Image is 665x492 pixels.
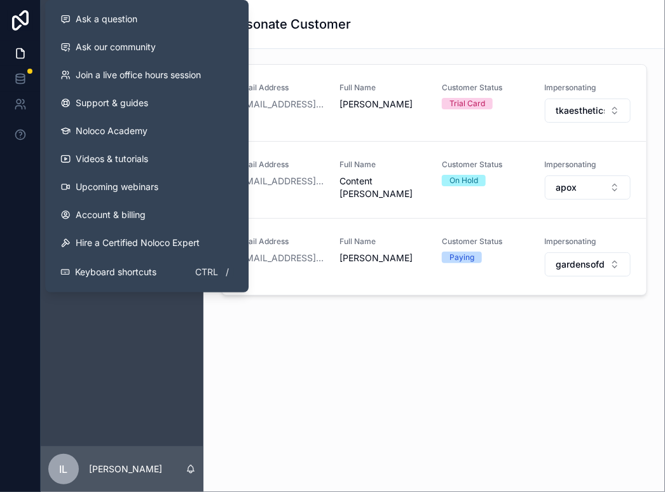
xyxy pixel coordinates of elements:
span: IL [60,461,68,477]
a: Join a live office hours session [50,61,243,89]
span: Email Address [237,83,324,93]
span: / [222,267,232,277]
span: Join a live office hours session [76,69,201,81]
a: Account & billing [50,201,243,229]
a: [EMAIL_ADDRESS][DOMAIN_NAME] [237,98,324,111]
button: Ask a question [50,5,243,33]
a: [EMAIL_ADDRESS][DOMAIN_NAME] [237,252,324,264]
span: [PERSON_NAME] [339,98,427,111]
span: Keyboard shortcuts [75,266,156,278]
a: Videos & tutorials [50,145,243,173]
button: Keyboard shortcutsCtrl/ [50,257,243,287]
div: Trial Card [449,98,485,109]
span: Videos & tutorials [76,153,148,165]
span: Email Address [237,160,324,170]
div: Paying [449,252,474,263]
button: Select Button [545,175,631,200]
span: Noloco Academy [76,125,147,137]
span: Impersonating [544,236,631,247]
span: Account & billing [76,208,146,221]
span: Full Name [339,83,427,93]
div: scrollable content [41,51,203,224]
span: apox [556,181,577,194]
span: tkaesthetics [556,104,605,117]
span: Customer Status [442,236,529,247]
a: Ask our community [50,33,243,61]
span: Ask a question [76,13,137,25]
button: Hire a Certified Noloco Expert [50,229,243,257]
span: gardensofdistinction [556,258,605,271]
span: Hire a Certified Noloco Expert [76,236,200,249]
span: Ctrl [194,264,219,280]
span: Impersonating [544,83,631,93]
a: Noloco Academy [50,117,243,145]
button: Select Button [545,99,631,123]
span: [PERSON_NAME] [339,252,427,264]
h1: Impersonate Customer [211,15,351,33]
span: Customer Status [442,160,529,170]
span: Email Address [237,236,324,247]
a: Upcoming webinars [50,173,243,201]
span: Full Name [339,236,427,247]
div: On Hold [449,175,478,186]
span: Ask our community [76,41,156,53]
p: [PERSON_NAME] [89,463,162,475]
span: Content [PERSON_NAME] [339,175,427,200]
span: Impersonating [544,160,631,170]
span: Upcoming webinars [76,181,158,193]
a: [EMAIL_ADDRESS][DOMAIN_NAME] [237,175,324,188]
button: Select Button [545,252,631,277]
span: Full Name [339,160,427,170]
a: Support & guides [50,89,243,117]
span: Support & guides [76,97,148,109]
span: Customer Status [442,83,529,93]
